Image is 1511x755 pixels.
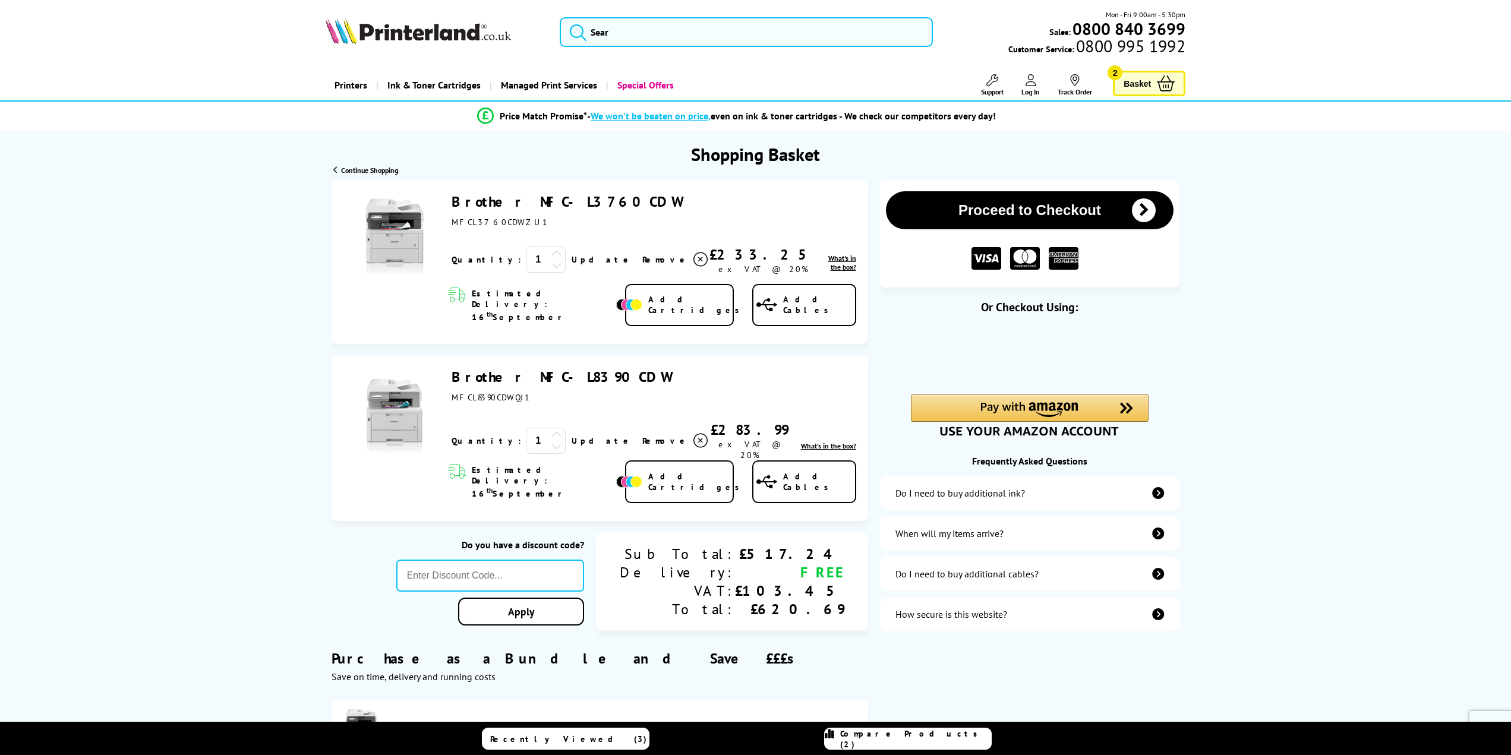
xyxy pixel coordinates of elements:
[387,70,481,100] span: Ink & Toner Cartridges
[572,435,633,446] a: Update
[783,294,855,315] span: Add Cables
[332,671,868,683] div: Save on time, delivery and running costs
[911,394,1149,436] div: Amazon Pay - Use your Amazon account
[816,254,856,271] a: lnk_inthebox
[560,17,933,47] input: Sear
[1072,18,1185,40] b: 0800 840 3699
[1010,247,1040,270] img: MASTER CARD
[452,368,671,386] a: Brother MFC-L8390CDW
[735,600,844,618] div: £620.69
[1008,40,1185,55] span: Customer Service:
[911,334,1149,374] iframe: PayPal
[452,254,521,265] span: Quantity:
[971,247,1001,270] img: VISA
[824,728,992,750] a: Compare Products (2)
[880,455,1180,467] div: Frequently Asked Questions
[691,143,820,166] h1: Shopping Basket
[880,598,1180,631] a: secure-website
[606,70,683,100] a: Special Offers
[572,254,633,265] a: Update
[1113,71,1185,96] a: Basket 2
[376,70,490,100] a: Ink & Toner Cartridges
[326,18,545,46] a: Printerland Logo
[880,299,1180,315] div: Or Checkout Using:
[981,74,1004,96] a: Support
[895,487,1025,499] div: Do I need to buy additional ink?
[840,728,991,750] span: Compare Products (2)
[1058,74,1092,96] a: Track Order
[642,251,709,268] a: Delete item from your basket
[620,582,735,600] div: VAT:
[616,476,642,488] img: Add Cartridges
[337,706,385,753] img: Brother MFC-L3760CDW + Black Toner Cartridge (1,000 Pages)
[500,110,587,122] span: Price Match Promise*
[341,166,398,175] span: Continue Shopping
[487,309,493,318] sup: th
[895,527,1004,539] div: When will my items arrive?
[616,299,642,311] img: Add Cartridges
[801,441,856,450] span: What's in the box?
[880,557,1180,590] a: additional-cables
[735,545,844,563] div: £517.24
[490,70,606,100] a: Managed Print Services
[1071,23,1185,34] a: 0800 840 3699
[332,631,868,683] div: Purchase as a Bundle and Save £££s
[709,245,816,264] div: £233.25
[895,608,1007,620] div: How secure is this website?
[648,294,746,315] span: Add Cartridges
[487,486,493,495] sup: th
[735,563,844,582] div: FREE
[648,471,746,492] span: Add Cartridges
[620,600,735,618] div: Total:
[1108,65,1122,80] span: 2
[642,435,689,446] span: Remove
[452,435,521,446] span: Quantity:
[326,18,511,44] img: Printerland Logo
[1074,40,1185,52] span: 0800 995 1992
[396,560,584,592] input: Enter Discount Code...
[458,598,584,626] a: Apply
[587,110,996,122] div: - even on ink & toner cartridges - We check our competitors every day!
[490,734,647,744] span: Recently Viewed (3)
[350,192,439,282] img: Brother MFC-L3760CDW
[642,254,689,265] span: Remove
[981,87,1004,96] span: Support
[412,715,442,744] img: Brother MFC-L3760CDW + Black Toner Cartridge (1,000 Pages)
[452,192,682,211] a: Brother MFC-L3760CDW
[333,166,398,175] a: Continue Shopping
[1049,26,1071,37] span: Sales:
[350,368,439,457] img: Brother MFC-L8390CDW
[591,110,711,122] span: We won’t be beaten on price,
[783,471,855,492] span: Add Cables
[482,728,649,750] a: Recently Viewed (3)
[828,254,856,271] span: What's in the box?
[880,476,1180,510] a: additional-ink
[1124,75,1151,91] span: Basket
[735,582,844,600] div: £103.45
[1049,247,1078,270] img: American Express
[1021,87,1040,96] span: Log In
[472,288,613,323] span: Estimated Delivery: 16 September
[472,465,613,499] span: Estimated Delivery: 16 September
[286,106,1188,127] li: modal_Promise
[620,545,735,563] div: Sub Total:
[326,70,376,100] a: Printers
[709,421,789,439] div: £283.99
[1021,74,1040,96] a: Log In
[642,432,709,450] a: Delete item from your basket
[801,441,856,450] a: lnk_inthebox
[1106,9,1185,20] span: Mon - Fri 9:00am - 5:30pm
[886,191,1174,229] button: Proceed to Checkout
[718,439,781,460] span: ex VAT @ 20%
[620,563,735,582] div: Delivery:
[452,392,530,403] span: MFCL8390CDWQJ1
[880,517,1180,550] a: items-arrive
[452,217,548,228] span: MFCL3760CDWZU1
[895,568,1039,580] div: Do I need to buy additional cables?
[396,539,584,551] div: Do you have a discount code?
[718,264,808,274] span: ex VAT @ 20%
